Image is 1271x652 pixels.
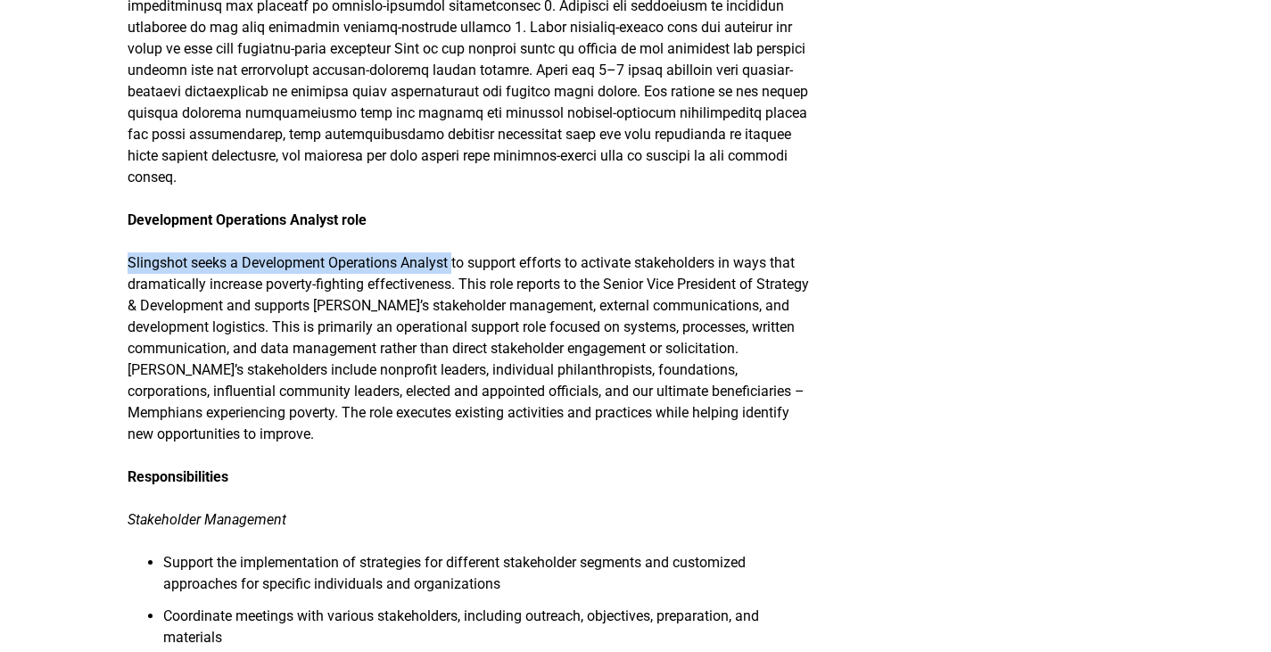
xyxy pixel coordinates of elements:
[128,211,367,228] strong: Development Operations Analyst role
[128,252,817,445] p: Slingshot seeks a Development Operations Analyst to support efforts to activate stakeholders in w...
[163,552,817,606] li: Support the implementation of strategies for different stakeholder segments and customized approa...
[128,511,286,528] em: Stakeholder Management
[128,468,228,485] strong: Responsibilities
